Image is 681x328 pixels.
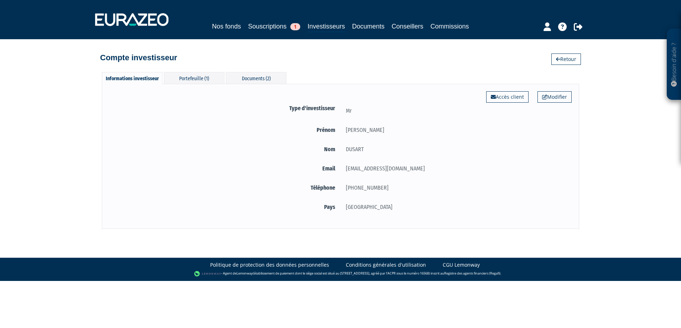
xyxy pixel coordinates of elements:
[340,164,572,173] div: [EMAIL_ADDRESS][DOMAIN_NAME]
[212,21,241,31] a: Nos fonds
[340,106,572,115] div: Mr
[95,13,168,26] img: 1732889491-logotype_eurazeo_blanc_rvb.png
[443,261,480,268] a: CGU Lemonway
[248,21,300,31] a: Souscriptions1
[290,23,300,30] span: 1
[109,125,340,134] label: Prénom
[346,261,426,268] a: Conditions générales d'utilisation
[236,271,253,276] a: Lemonway
[226,72,286,84] div: Documents (2)
[307,21,345,32] a: Investisseurs
[444,271,500,276] a: Registre des agents financiers (Regafi)
[486,91,529,103] a: Accès client
[340,203,572,211] div: [GEOGRAPHIC_DATA]
[210,261,329,268] a: Politique de protection des données personnelles
[431,21,469,31] a: Commissions
[352,21,385,31] a: Documents
[109,183,340,192] label: Téléphone
[392,21,423,31] a: Conseillers
[164,72,224,84] div: Portefeuille (1)
[340,125,572,134] div: [PERSON_NAME]
[340,183,572,192] div: [PHONE_NUMBER]
[102,72,162,84] div: Informations investisseur
[551,53,581,65] a: Retour
[100,53,177,62] h4: Compte investisseur
[109,145,340,154] label: Nom
[670,32,678,97] p: Besoin d'aide ?
[109,203,340,211] label: Pays
[194,270,222,277] img: logo-lemonway.png
[109,104,340,113] label: Type d'investisseur
[340,145,572,154] div: DUSART
[7,270,674,277] div: - Agent de (établissement de paiement dont le siège social est situé au [STREET_ADDRESS], agréé p...
[109,164,340,173] label: Email
[537,91,572,103] a: Modifier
